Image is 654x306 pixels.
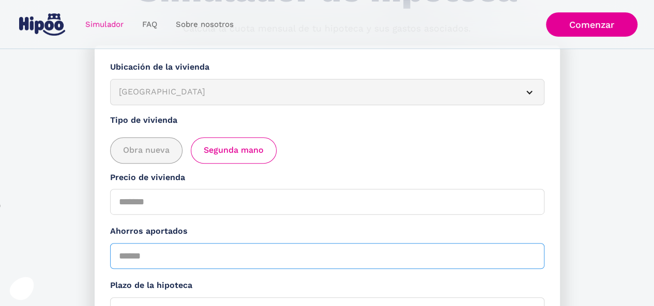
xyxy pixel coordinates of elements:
label: Tipo de vivienda [110,114,544,127]
a: Comenzar [546,12,637,37]
label: Plazo de la hipoteca [110,279,544,292]
label: Ahorros aportados [110,225,544,238]
a: home [17,9,68,40]
div: [GEOGRAPHIC_DATA] [119,86,511,99]
span: Obra nueva [123,144,170,157]
label: Ubicación de la vivienda [110,61,544,74]
span: Segunda mano [204,144,264,157]
article: [GEOGRAPHIC_DATA] [110,79,544,105]
a: Sobre nosotros [166,14,243,35]
a: Simulador [76,14,133,35]
div: add_description_here [110,137,544,164]
label: Precio de vivienda [110,171,544,184]
a: FAQ [133,14,166,35]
